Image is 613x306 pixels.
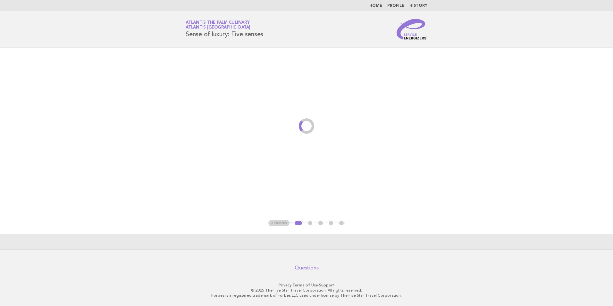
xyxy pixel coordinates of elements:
[110,293,503,298] p: Forbes is a registered trademark of Forbes LLC used under license by The Five Star Travel Corpora...
[110,288,503,293] p: © 2025 The Five Star Travel Corporation. All rights reserved.
[186,21,263,38] h1: Sense of luxury: Five senses
[387,4,404,8] a: Profile
[110,283,503,288] p: · ·
[295,265,319,271] a: Questions
[186,21,250,30] a: Atlantis The Palm CulinaryAtlantis [GEOGRAPHIC_DATA]
[397,19,427,39] img: Service Energizers
[279,283,291,287] a: Privacy
[409,4,427,8] a: History
[369,4,382,8] a: Home
[319,283,335,287] a: Support
[186,26,250,30] span: Atlantis [GEOGRAPHIC_DATA]
[292,283,318,287] a: Terms of Use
